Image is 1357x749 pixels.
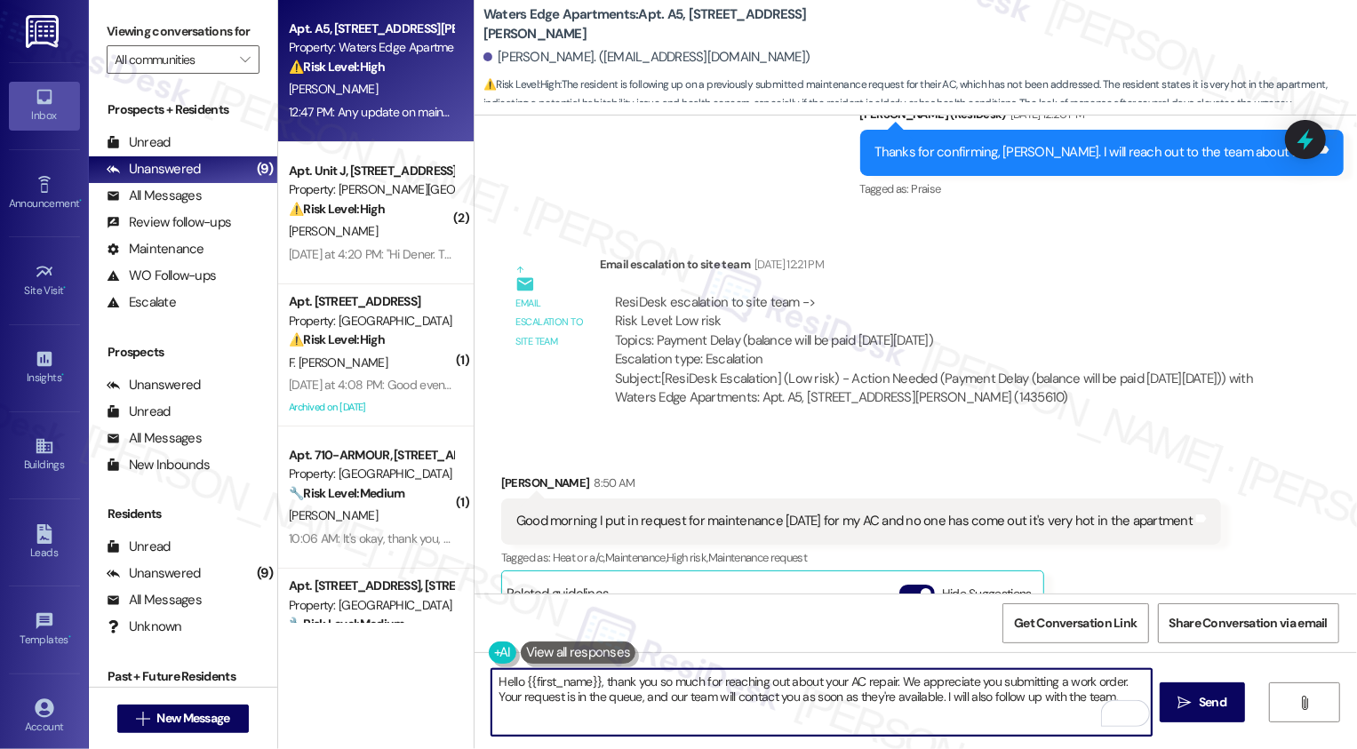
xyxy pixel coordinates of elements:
[107,456,210,474] div: New Inbounds
[289,530,626,546] div: 10:06 AM: It's okay, thank you, and they'll come to fix the floor only.
[483,76,1357,114] span: : The resident is following up on a previously submitted maintenance request for their AC, which ...
[289,162,453,180] div: Apt. Unit J, [STREET_ADDRESS][PERSON_NAME]
[289,507,378,523] span: [PERSON_NAME]
[107,376,201,394] div: Unanswered
[589,474,635,492] div: 8:50 AM
[289,485,404,501] strong: 🔧 Risk Level: Medium
[1199,693,1226,712] span: Send
[289,104,530,120] div: 12:47 PM: Any update on maintenance repairs?
[1014,614,1137,633] span: Get Conversation Link
[9,693,80,741] a: Account
[1002,603,1148,643] button: Get Conversation Link
[89,343,277,362] div: Prospects
[252,155,277,183] div: (9)
[9,82,80,130] a: Inbox
[289,223,378,239] span: [PERSON_NAME]
[515,294,585,351] div: Email escalation to site team
[79,195,82,207] span: •
[501,545,1221,570] div: Tagged as:
[491,669,1152,736] textarea: To enrich screen reader interactions, please activate Accessibility in Grammarly extension settings
[860,105,1345,130] div: [PERSON_NAME] (ResiDesk)
[107,187,202,205] div: All Messages
[1158,603,1339,643] button: Share Conversation via email
[750,255,824,274] div: [DATE] 12:21 PM
[64,282,67,294] span: •
[9,257,80,305] a: Site Visit •
[289,616,404,632] strong: 🔧 Risk Level: Medium
[289,596,453,615] div: Property: [GEOGRAPHIC_DATA]
[875,143,1316,162] div: Thanks for confirming, [PERSON_NAME]. I will reach out to the team about this.
[483,48,810,67] div: [PERSON_NAME]. ([EMAIL_ADDRESS][DOMAIN_NAME])
[1169,614,1328,633] span: Share Conversation via email
[9,519,80,567] a: Leads
[136,712,149,726] i: 
[289,577,453,595] div: Apt. [STREET_ADDRESS], [STREET_ADDRESS]
[553,550,605,565] span: Heat or a/c ,
[289,355,387,371] span: F. [PERSON_NAME]
[483,77,560,92] strong: ⚠️ Risk Level: High
[107,591,202,610] div: All Messages
[1298,696,1312,710] i: 
[942,585,1032,603] label: Hide Suggestions
[860,176,1345,202] div: Tagged as:
[89,505,277,523] div: Residents
[605,550,667,565] span: Maintenance ,
[289,201,385,217] strong: ⚠️ Risk Level: High
[507,585,610,610] div: Related guidelines
[107,538,171,556] div: Unread
[289,465,453,483] div: Property: [GEOGRAPHIC_DATA] [GEOGRAPHIC_DATA] Homes
[600,255,1269,280] div: Email escalation to site team
[9,606,80,654] a: Templates •
[9,431,80,479] a: Buildings
[1160,682,1246,722] button: Send
[615,293,1254,370] div: ResiDesk escalation to site team -> Risk Level: Low risk Topics: Payment Delay (balance will be p...
[708,550,808,565] span: Maintenance request
[1178,696,1192,710] i: 
[89,667,277,686] div: Past + Future Residents
[107,429,202,448] div: All Messages
[9,344,80,392] a: Insights •
[667,550,708,565] span: High risk ,
[287,396,455,418] div: Archived on [DATE]
[26,15,62,48] img: ResiDesk Logo
[107,133,171,152] div: Unread
[289,292,453,311] div: Apt. [STREET_ADDRESS]
[252,560,277,587] div: (9)
[115,45,231,74] input: All communities
[156,709,229,728] span: New Message
[107,18,259,45] label: Viewing conversations for
[68,631,71,643] span: •
[483,5,839,44] b: Waters Edge Apartments: Apt. A5, [STREET_ADDRESS][PERSON_NAME]
[516,512,1193,530] div: Good morning I put in request for maintenance [DATE] for my AC and no one has come out it's very ...
[107,240,204,259] div: Maintenance
[89,100,277,119] div: Prospects + Residents
[911,181,940,196] span: Praise
[107,213,231,232] div: Review follow-ups
[107,293,176,312] div: Escalate
[289,59,385,75] strong: ⚠️ Risk Level: High
[501,474,1221,498] div: [PERSON_NAME]
[289,446,453,465] div: Apt. 710-ARMOUR, [STREET_ADDRESS]
[107,402,171,421] div: Unread
[289,20,453,38] div: Apt. A5, [STREET_ADDRESS][PERSON_NAME]
[61,369,64,381] span: •
[289,180,453,199] div: Property: [PERSON_NAME][GEOGRAPHIC_DATA] Homes
[107,564,201,583] div: Unanswered
[107,160,201,179] div: Unanswered
[107,618,182,636] div: Unknown
[107,267,216,285] div: WO Follow-ups
[240,52,250,67] i: 
[117,705,249,733] button: New Message
[289,312,453,331] div: Property: [GEOGRAPHIC_DATA]
[289,81,378,97] span: [PERSON_NAME]
[615,370,1254,408] div: Subject: [ResiDesk Escalation] (Low risk) - Action Needed (Payment Delay (balance will be paid [D...
[289,331,385,347] strong: ⚠️ Risk Level: High
[289,38,453,57] div: Property: Waters Edge Apartments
